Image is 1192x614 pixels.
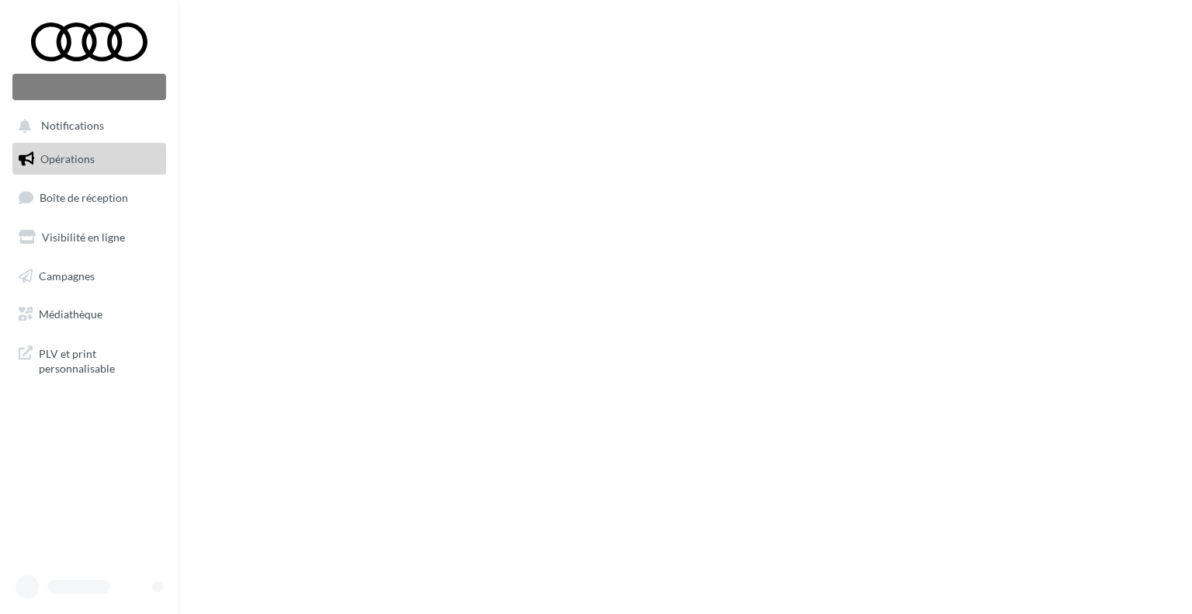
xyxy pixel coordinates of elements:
span: Boîte de réception [40,191,128,204]
span: PLV et print personnalisable [39,343,160,376]
a: Opérations [9,143,169,175]
a: Campagnes [9,260,169,293]
a: Visibilité en ligne [9,221,169,254]
a: PLV et print personnalisable [9,337,169,383]
span: Notifications [41,120,104,133]
div: Nouvelle campagne [12,74,166,100]
span: Campagnes [39,269,95,282]
span: Visibilité en ligne [42,231,125,244]
a: Médiathèque [9,298,169,331]
span: Médiathèque [39,307,102,321]
a: Boîte de réception [9,181,169,214]
span: Opérations [40,152,95,165]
